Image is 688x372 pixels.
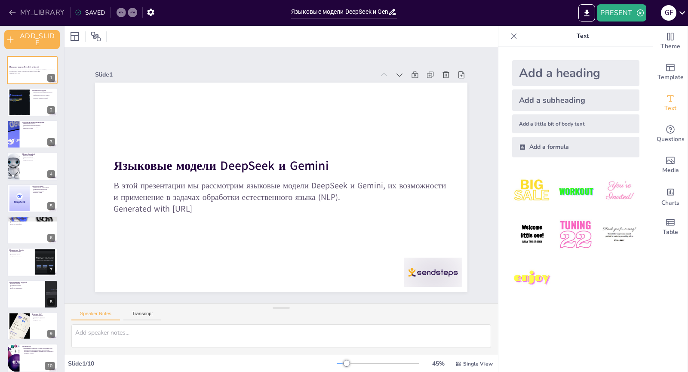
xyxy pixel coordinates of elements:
[512,89,639,111] div: Add a subheading
[34,191,55,193] p: Будущее Gemini
[47,74,55,82] div: 1
[512,137,639,157] div: Add a formula
[11,219,55,221] p: [DEMOGRAPHIC_DATA]
[114,203,448,215] p: Generated with [URL]
[11,252,32,254] p: Анализ настроений
[47,266,55,274] div: 7
[660,42,680,51] span: Theme
[653,150,688,181] div: Add images, graphics, shapes or video
[24,155,55,157] p: Глубокое обучение
[45,362,55,370] div: 10
[34,318,55,320] p: Влияние на общество
[11,251,32,252] p: Машинный перевод
[662,166,679,175] span: Media
[11,224,55,225] p: Будущее применения
[47,170,55,178] div: 4
[68,360,337,368] div: Slide 1 / 10
[32,185,55,188] p: Модель Gemini
[24,157,55,158] p: Высокая точность
[556,171,596,211] img: 2.jpeg
[7,152,58,180] div: 4
[9,249,32,252] p: Применение Gemini
[9,66,39,68] strong: Языковые модели DeepSeek и Gemini
[47,106,55,114] div: 2
[291,6,388,18] input: INSERT_TITLE
[75,9,105,17] div: SAVED
[68,30,82,43] div: Layout
[32,313,55,316] p: Будущее NLP
[556,215,596,255] img: 5.jpeg
[7,216,58,244] div: 6
[512,215,552,255] img: 4.jpeg
[7,248,58,276] div: 7
[24,347,55,354] p: Языковые модели DeepSeek и Gemini представляют собой мощные инструменты для решения задач обработ...
[91,31,101,42] span: Position
[657,135,685,144] span: Questions
[653,181,688,212] div: Add charts and graphs
[11,255,32,257] p: Будущее применения
[24,128,55,129] p: Будущее подходов
[512,114,639,133] div: Add a little bit of body text
[653,119,688,150] div: Get real-time input from your audience
[663,228,678,237] span: Table
[114,180,448,203] p: В этой презентации мы рассмотрим языковые модели DeepSeek и Gemini, их возможности и применение в...
[34,187,55,188] p: Преимущества трансформеров
[34,317,55,318] p: Эволюция технологий
[6,6,68,19] button: MY_LIBRARY
[428,360,448,368] div: 45 %
[34,188,55,190] p: Эффективность обработки
[9,217,55,220] p: Применение DeepSeek
[11,283,42,284] p: Высокая точность
[7,280,58,308] div: 8
[653,212,688,243] div: Add a table
[599,215,639,255] img: 6.jpeg
[71,311,120,320] button: Speaker Notes
[47,330,55,338] div: 9
[11,286,42,288] p: Адаптивность
[24,126,55,128] p: Примеры современных моделей
[11,284,42,286] p: Скорость обработки
[9,281,43,283] p: Преимущества моделей
[32,89,55,92] p: Постановка задачи
[7,344,58,372] div: 10
[653,57,688,88] div: Add ready made slides
[34,94,55,96] p: Языковые модели и их влияние
[95,71,375,79] div: Slide 1
[4,30,60,49] button: ADD_SLIDE
[7,56,58,84] div: 1
[34,96,55,98] p: Применение в реальных задачах
[114,157,329,174] strong: Языковые модели DeepSeek и Gemini
[47,202,55,210] div: 5
[22,153,55,156] p: Модель DeepSeek
[22,345,55,347] p: Заключение
[22,121,55,124] p: Подходы к языковым моделям
[11,288,42,289] p: Будущее преимуществ
[34,190,55,192] p: Применение Gemini
[7,120,58,148] div: 3
[24,160,55,161] p: Будущее DeepSeek
[661,5,676,21] div: g f
[11,254,32,256] p: Генерация текстов
[661,4,676,22] button: g f
[9,72,55,74] p: Generated with [URL]
[34,315,55,317] p: Новые горизонты
[7,88,58,116] div: 2
[24,158,55,160] p: Применение DeepSeek
[512,171,552,211] img: 1.jpeg
[47,138,55,146] div: 3
[463,360,493,367] span: Single View
[7,312,58,340] div: 9
[9,69,55,72] p: В этой презентации мы рассмотрим языковые модели DeepSeek и Gemini, их возможности и применение в...
[11,222,55,224] p: Поиск информации
[123,311,162,320] button: Transcript
[653,88,688,119] div: Add text boxes
[599,171,639,211] img: 3.jpeg
[7,184,58,212] div: 5
[578,4,595,22] button: EXPORT_TO_POWERPOINT
[657,73,684,82] span: Template
[664,104,676,113] span: Text
[597,4,646,22] button: PRESENT
[11,220,55,222] p: Автоматизация обработки
[34,320,55,321] p: Будущее NLP
[34,98,55,99] p: Будущее языковых моделей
